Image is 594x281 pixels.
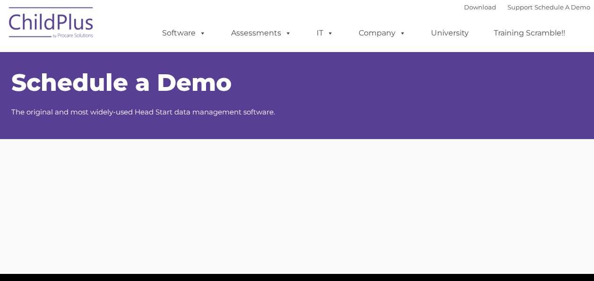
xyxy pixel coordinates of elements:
a: Assessments [222,24,301,43]
span: The original and most widely-used Head Start data management software. [11,107,275,116]
img: ChildPlus by Procare Solutions [4,0,99,48]
iframe: Form 0 [11,139,583,210]
a: Company [349,24,415,43]
a: Support [508,3,533,11]
span: Schedule a Demo [11,68,232,97]
a: IT [307,24,343,43]
a: Download [464,3,496,11]
a: Training Scramble!! [484,24,575,43]
font: | [464,3,590,11]
a: Software [153,24,215,43]
a: Schedule A Demo [534,3,590,11]
a: University [422,24,478,43]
